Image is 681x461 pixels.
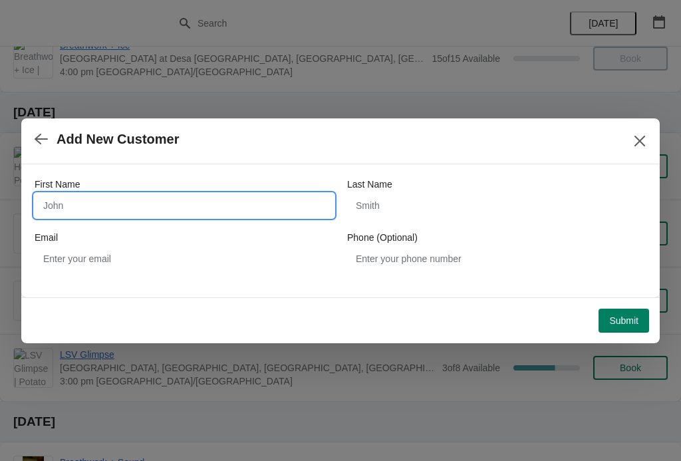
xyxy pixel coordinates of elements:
[347,247,646,271] input: Enter your phone number
[609,315,638,326] span: Submit
[628,129,652,153] button: Close
[35,178,80,191] label: First Name
[35,247,334,271] input: Enter your email
[347,231,418,244] label: Phone (Optional)
[35,194,334,218] input: John
[57,132,179,147] h2: Add New Customer
[599,309,649,333] button: Submit
[347,194,646,218] input: Smith
[35,231,58,244] label: Email
[347,178,392,191] label: Last Name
